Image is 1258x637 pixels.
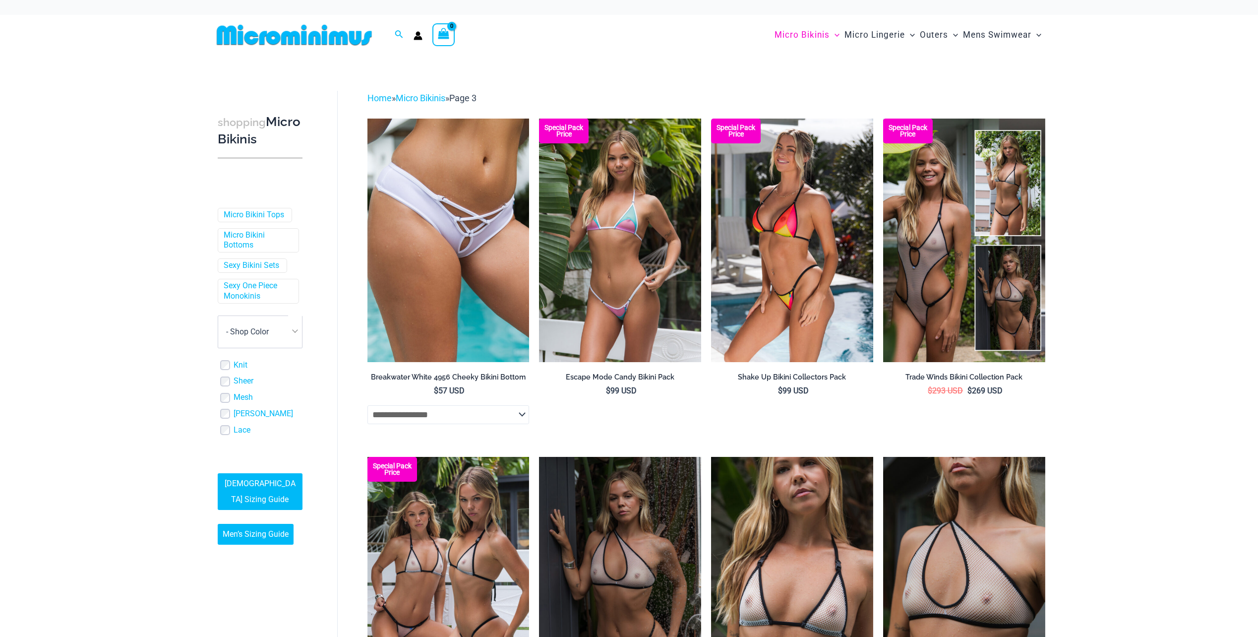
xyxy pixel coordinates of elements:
a: Micro Bikini Bottoms [224,230,291,251]
a: Men’s Sizing Guide [218,524,294,545]
a: Escape Mode Candy 3151 Top 4151 Bottom 02 Escape Mode Candy 3151 Top 4151 Bottom 04Escape Mode Ca... [539,119,701,362]
span: $ [778,386,782,395]
b: Special Pack Price [539,125,589,137]
h2: Breakwater White 4956 Cheeky Bikini Bottom [367,373,530,382]
a: Mens SwimwearMenu ToggleMenu Toggle [960,20,1044,50]
span: Micro Lingerie [844,22,905,48]
img: Breakwater White 4956 Shorts 01 [367,119,530,362]
nav: Site Navigation [771,18,1046,52]
span: $ [606,386,610,395]
span: Outers [920,22,948,48]
img: Escape Mode Candy 3151 Top 4151 Bottom 02 [539,119,701,362]
h2: Escape Mode Candy Bikini Pack [539,373,701,382]
a: Account icon link [414,31,422,40]
a: Breakwater White 4956 Shorts 01Breakwater White 341 Top 4956 Shorts 04Breakwater White 341 Top 49... [367,119,530,362]
span: Menu Toggle [948,22,958,48]
bdi: 99 USD [606,386,637,395]
img: Collection Pack (1) [883,119,1045,362]
b: Special Pack Price [883,125,933,137]
bdi: 293 USD [928,386,963,395]
span: $ [928,386,932,395]
a: Sexy Bikini Sets [224,260,279,271]
bdi: 269 USD [967,386,1003,395]
bdi: 99 USD [778,386,809,395]
span: Menu Toggle [830,22,839,48]
a: Trade Winds Bikini Collection Pack [883,373,1045,385]
h3: Micro Bikinis [218,114,302,148]
span: Mens Swimwear [963,22,1031,48]
span: » » [367,93,477,103]
span: Menu Toggle [905,22,915,48]
a: View Shopping Cart, empty [432,23,455,46]
a: Shake Up Bikini Collectors Pack [711,373,873,385]
span: Menu Toggle [1031,22,1041,48]
a: [PERSON_NAME] [234,409,293,419]
span: Page 3 [449,93,477,103]
h2: Trade Winds Bikini Collection Pack [883,373,1045,382]
a: [DEMOGRAPHIC_DATA] Sizing Guide [218,473,302,510]
a: Escape Mode Candy Bikini Pack [539,373,701,385]
a: Sheer [234,376,253,386]
a: Sexy One Piece Monokinis [224,281,291,302]
span: Micro Bikinis [775,22,830,48]
a: Search icon link [395,29,404,41]
a: Breakwater White 4956 Cheeky Bikini Bottom [367,373,530,385]
a: Home [367,93,392,103]
a: Micro LingerieMenu ToggleMenu Toggle [842,20,917,50]
a: Micro Bikinis [396,93,445,103]
span: - Shop Color [226,327,269,336]
bdi: 57 USD [434,386,465,395]
span: $ [967,386,972,395]
a: Micro BikinisMenu ToggleMenu Toggle [772,20,842,50]
img: MM SHOP LOGO FLAT [213,24,376,46]
a: Mesh [234,392,253,403]
img: Shake Up Sunset 3145 Top 4145 Bottom 04 [711,119,873,362]
span: - Shop Color [218,316,302,348]
a: Collection Pack (1) Trade Winds IvoryInk 317 Top 469 Thong 11Trade Winds IvoryInk 317 Top 469 Tho... [883,119,1045,362]
b: Special Pack Price [711,125,761,137]
a: Lace [234,425,250,436]
span: shopping [218,116,266,128]
h2: Shake Up Bikini Collectors Pack [711,373,873,382]
a: Micro Bikini Tops [224,210,284,220]
a: OutersMenu ToggleMenu Toggle [917,20,960,50]
b: Special Pack Price [367,463,417,476]
a: Knit [234,360,247,371]
span: $ [434,386,438,395]
span: - Shop Color [218,316,302,348]
a: Shake Up Sunset 3145 Top 4145 Bottom 04 Shake Up Sunset 3145 Top 4145 Bottom 05Shake Up Sunset 31... [711,119,873,362]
